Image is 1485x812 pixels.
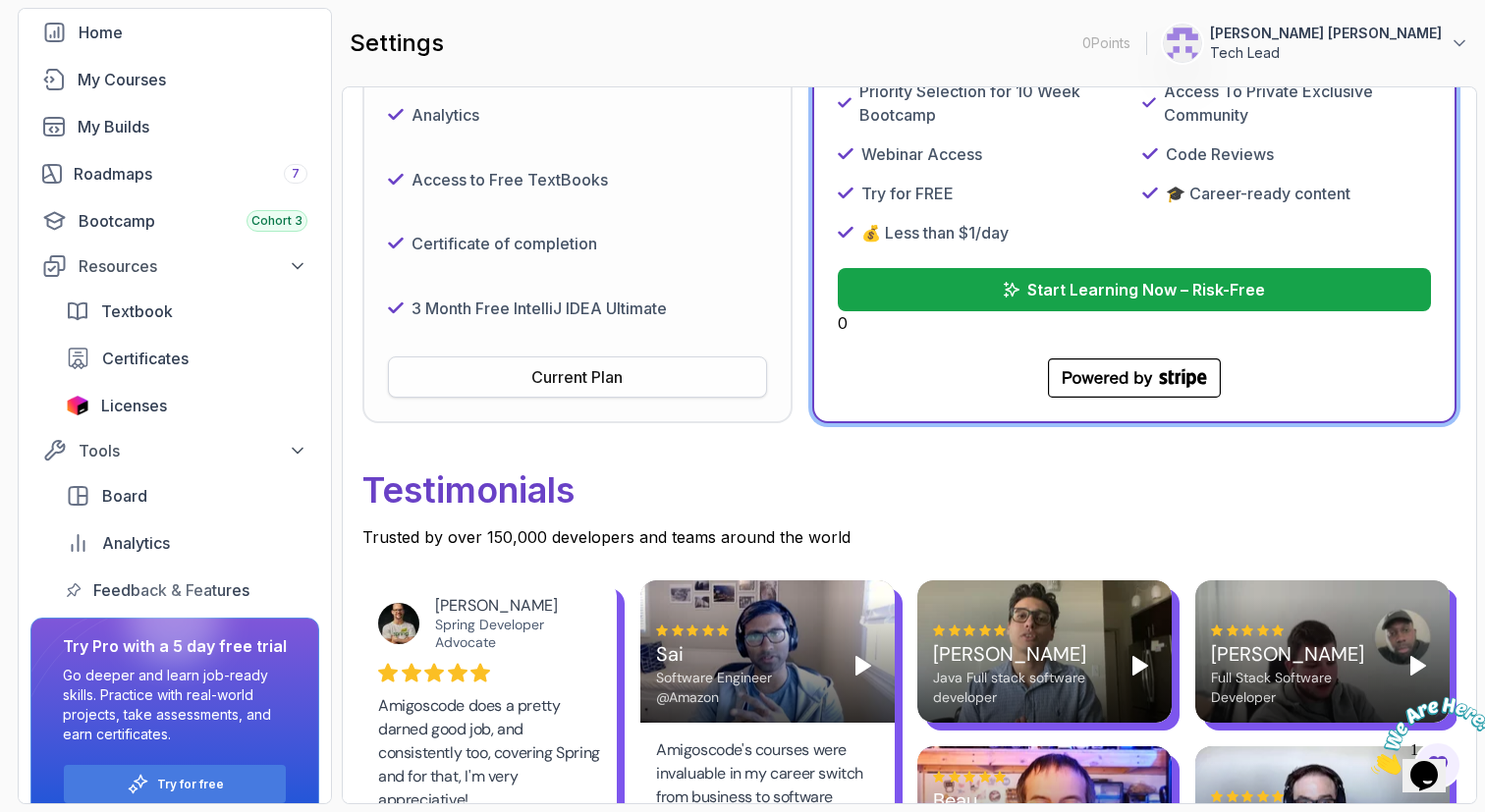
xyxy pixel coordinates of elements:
div: [PERSON_NAME] [435,596,585,616]
span: Certificates [102,347,189,370]
a: textbook [54,292,319,331]
a: licenses [54,386,319,425]
img: user profile image [1164,25,1201,62]
p: Trusted by over 150,000 developers and teams around the world [362,525,1457,549]
a: feedback [54,570,319,610]
h2: settings [350,27,444,59]
p: Try for FREE [861,182,954,205]
div: Software Engineer @Amazon [656,668,832,707]
div: Bootcamp [79,209,307,233]
span: Textbook [101,299,173,323]
p: Certificate of completion [412,232,597,255]
a: board [54,476,319,515]
div: Current Plan [531,365,623,389]
button: Resources [30,248,319,284]
a: builds [30,107,319,146]
button: Tools [30,433,319,468]
span: Board [102,484,147,508]
div: Resources [79,254,307,278]
p: Access to Free TextBooks [412,168,608,191]
p: 3 Month Free IntelliJ IDEA Ultimate [412,297,667,320]
p: 🎓 Career-ready content [1166,182,1350,205]
p: Testimonials [362,455,1457,525]
p: 0 Points [1082,33,1130,53]
p: Priority Selection for 10 Week Bootcamp [859,80,1127,127]
span: Feedback & Features [93,578,249,602]
button: Play [1125,650,1156,681]
p: [PERSON_NAME] [PERSON_NAME] [1210,24,1442,43]
p: Webinar Access [861,142,982,166]
div: [PERSON_NAME] [1211,640,1387,668]
a: courses [30,60,319,99]
img: Josh Long avatar [378,603,419,644]
div: 0 [838,268,1431,335]
span: Licenses [101,394,167,417]
div: Roadmaps [74,162,307,186]
span: Analytics [102,531,170,555]
div: Sai [656,640,832,668]
div: Full Stack Software Developer [1211,668,1387,707]
div: My Builds [78,115,307,138]
a: certificates [54,339,319,378]
button: Current Plan [388,356,767,398]
a: analytics [54,523,319,563]
p: Start Learning Now – Risk-Free [1027,278,1265,301]
p: Access To Private Exclusive Community [1164,80,1431,127]
p: 💰 Less than $1/day [861,221,1009,244]
p: Analytics [412,103,479,127]
div: My Courses [78,68,307,91]
div: [PERSON_NAME] [933,640,1109,668]
button: Play [1402,650,1434,681]
span: Cohort 3 [251,213,302,229]
span: 7 [292,166,300,182]
p: Code Reviews [1166,142,1274,166]
span: 1 [8,8,16,25]
button: Try for free [63,764,287,804]
button: Play [848,650,879,681]
iframe: chat widget [1363,689,1485,783]
button: user profile image[PERSON_NAME] [PERSON_NAME]Tech Lead [1163,24,1469,63]
div: Home [79,21,307,44]
img: Chat attention grabber [8,8,130,85]
a: Spring Developer Advocate [435,616,544,651]
a: roadmaps [30,154,319,193]
a: home [30,13,319,52]
button: Start Learning Now – Risk-Free [838,268,1431,311]
div: Java Full stack software developer [933,668,1109,707]
img: jetbrains icon [66,396,89,415]
a: bootcamp [30,201,319,241]
a: Try for free [157,777,224,792]
p: Go deeper and learn job-ready skills. Practice with real-world projects, take assessments, and ea... [63,666,287,744]
p: Tech Lead [1210,43,1442,63]
div: Tools [79,439,307,462]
